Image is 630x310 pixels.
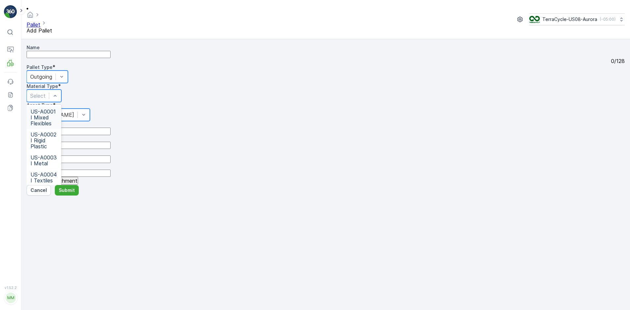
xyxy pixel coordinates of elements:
span: FD, SC8064, [DATE], #2 [22,286,75,291]
span: Name : [6,108,22,113]
a: Pallet [27,21,40,28]
p: ( -05:00 ) [600,17,616,22]
div: MM [6,293,16,303]
p: Submit [59,187,75,194]
span: Total Weight : [6,297,38,302]
span: US-PI0308 I FD PPE [28,162,72,167]
span: Total Weight : [6,118,38,124]
button: TerraCycle-US08-Aurora(-05:00) [529,13,625,25]
label: Name [27,45,40,50]
span: US-A0004 I Textiles [31,171,57,184]
span: FD Pallet [35,151,55,156]
span: 415 [34,129,42,135]
p: FD, SC8064, [DATE], #1 [284,6,345,13]
span: US-A0001 I Mixed Flexibles [31,108,56,127]
span: Add Pallet [27,27,52,34]
img: image_ci7OI47.png [529,16,540,23]
span: 70 [37,140,43,146]
span: 460 [38,297,48,302]
label: Pallet Type [27,64,52,70]
span: Asset Type : [6,151,35,156]
span: FD, SC8064, [DATE], #1 [22,108,74,113]
button: Cancel [27,185,51,196]
span: Name : [6,286,22,291]
span: Material : [6,162,28,167]
span: US-A0002 I Rigid Plastic [31,131,56,150]
p: FD, SC8064, [DATE], #2 [283,184,346,192]
p: Select [30,92,46,100]
p: Cancel [31,187,47,194]
button: MM [4,291,17,305]
span: Net Weight : [6,129,34,135]
p: 0 / 128 [611,58,625,64]
label: Asset Type [27,102,53,108]
span: Tare Weight : [6,140,37,146]
label: Material Type [27,83,58,89]
button: Submit [55,185,79,196]
img: logo [4,5,17,18]
p: TerraCycle-US08-Aurora [542,16,597,23]
span: 485 [38,118,47,124]
span: US-A0003 I Metal [31,154,57,167]
span: v 1.52.2 [4,286,17,290]
a: Homepage [27,13,34,20]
